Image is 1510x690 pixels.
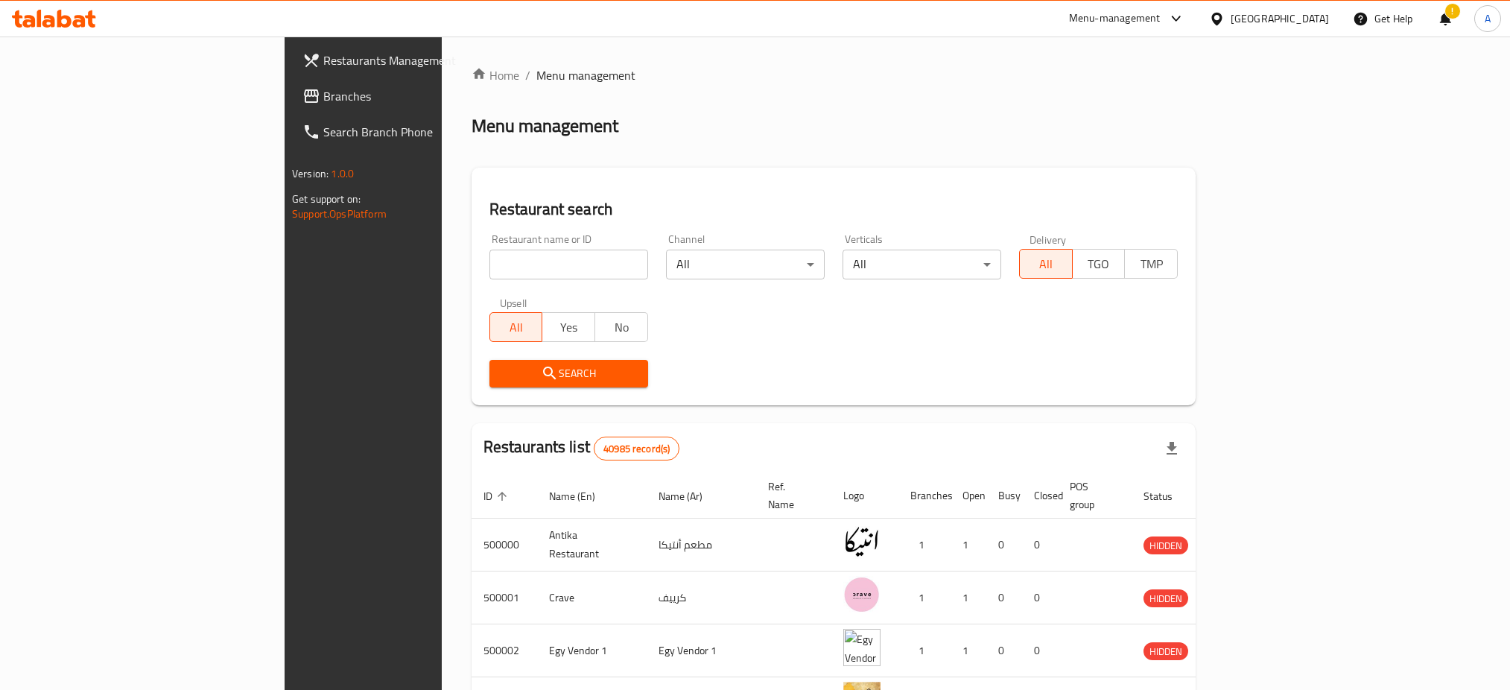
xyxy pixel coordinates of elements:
[291,114,537,150] a: Search Branch Phone
[500,297,527,308] label: Upsell
[1022,473,1058,519] th: Closed
[323,123,525,141] span: Search Branch Phone
[1072,249,1126,279] button: TGO
[323,51,525,69] span: Restaurants Management
[1143,537,1188,554] span: HIDDEN
[647,624,756,677] td: Egy Vendor 1
[1143,643,1188,660] span: HIDDEN
[1019,249,1073,279] button: All
[986,624,1022,677] td: 0
[291,78,537,114] a: Branches
[483,487,512,505] span: ID
[843,576,881,613] img: Crave
[986,473,1022,519] th: Busy
[1485,10,1491,27] span: A
[843,523,881,560] img: Antika Restaurant
[1131,253,1172,275] span: TMP
[951,572,986,624] td: 1
[647,572,756,624] td: كرييف
[537,519,647,572] td: Antika Restaurant
[496,317,537,338] span: All
[1022,572,1058,624] td: 0
[472,114,618,138] h2: Menu management
[489,198,1178,221] h2: Restaurant search
[601,317,642,338] span: No
[1143,487,1192,505] span: Status
[1231,10,1329,27] div: [GEOGRAPHIC_DATA]
[548,317,589,338] span: Yes
[331,164,354,183] span: 1.0.0
[647,519,756,572] td: مطعم أنتيكا
[951,473,986,519] th: Open
[898,572,951,624] td: 1
[1154,431,1190,466] div: Export file
[323,87,525,105] span: Branches
[951,519,986,572] td: 1
[594,437,679,460] div: Total records count
[472,66,1196,84] nav: breadcrumb
[1143,537,1188,554] div: HIDDEN
[489,312,543,342] button: All
[898,473,951,519] th: Branches
[1143,590,1188,607] span: HIDDEN
[768,478,813,513] span: Ref. Name
[489,360,648,387] button: Search
[1026,253,1067,275] span: All
[501,364,636,383] span: Search
[292,189,361,209] span: Get support on:
[666,250,825,279] div: All
[831,473,898,519] th: Logo
[1124,249,1178,279] button: TMP
[1070,478,1114,513] span: POS group
[1022,519,1058,572] td: 0
[898,519,951,572] td: 1
[1069,10,1161,28] div: Menu-management
[489,250,648,279] input: Search for restaurant name or ID..
[659,487,722,505] span: Name (Ar)
[951,624,986,677] td: 1
[1022,624,1058,677] td: 0
[1143,642,1188,660] div: HIDDEN
[292,164,329,183] span: Version:
[483,436,680,460] h2: Restaurants list
[537,572,647,624] td: Crave
[292,204,387,224] a: Support.OpsPlatform
[594,442,679,456] span: 40985 record(s)
[1030,234,1067,244] label: Delivery
[291,42,537,78] a: Restaurants Management
[542,312,595,342] button: Yes
[1079,253,1120,275] span: TGO
[537,624,647,677] td: Egy Vendor 1
[898,624,951,677] td: 1
[536,66,635,84] span: Menu management
[986,519,1022,572] td: 0
[843,629,881,666] img: Egy Vendor 1
[843,250,1001,279] div: All
[986,572,1022,624] td: 0
[549,487,615,505] span: Name (En)
[594,312,648,342] button: No
[1143,589,1188,607] div: HIDDEN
